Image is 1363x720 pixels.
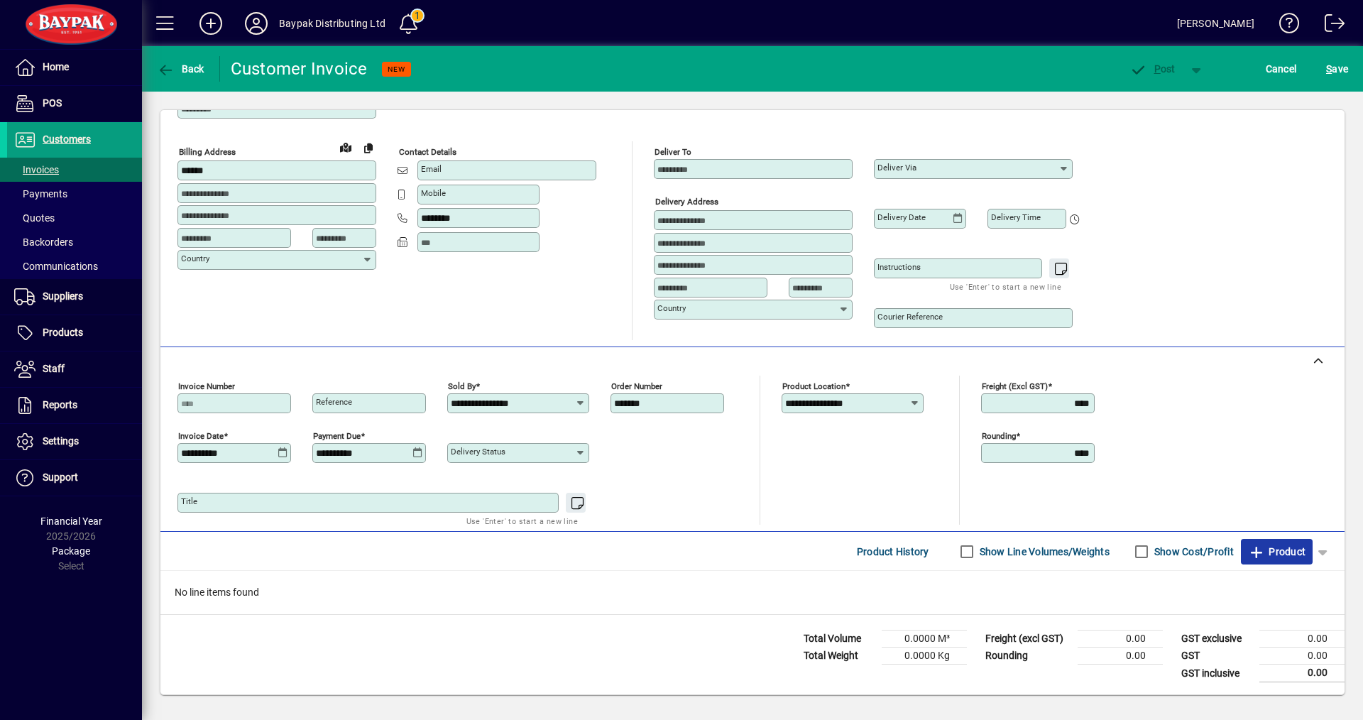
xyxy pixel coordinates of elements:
td: 0.0000 M³ [882,631,967,648]
td: GST exclusive [1174,631,1259,648]
span: Reports [43,399,77,410]
a: Support [7,460,142,496]
td: GST inclusive [1174,665,1259,682]
span: Cancel [1266,58,1297,80]
mat-label: Order number [611,381,662,391]
td: Rounding [978,648,1078,665]
div: Baypak Distributing Ltd [279,12,385,35]
span: ave [1326,58,1348,80]
td: Freight (excl GST) [978,631,1078,648]
mat-label: Deliver To [655,147,691,157]
div: No line items found [160,571,1345,614]
mat-label: Country [657,303,686,313]
mat-label: Mobile [421,188,446,198]
mat-label: Deliver via [877,163,916,173]
mat-label: Delivery date [877,212,926,222]
span: Support [43,471,78,483]
app-page-header-button: Back [142,56,220,82]
a: Products [7,315,142,351]
span: Product [1248,540,1305,563]
span: Invoices [14,164,59,175]
label: Show Cost/Profit [1151,545,1234,559]
span: ost [1129,63,1176,75]
td: 0.00 [1078,648,1163,665]
span: Package [52,545,90,557]
a: View on map [334,136,357,158]
span: Product History [857,540,929,563]
mat-hint: Use 'Enter' to start a new line [466,513,578,529]
a: Payments [7,182,142,206]
span: Products [43,327,83,338]
td: 0.00 [1259,631,1345,648]
mat-label: Delivery status [451,447,505,457]
a: Home [7,50,142,85]
button: Back [153,56,208,82]
button: Add [188,11,234,36]
mat-label: Freight (excl GST) [982,381,1048,391]
mat-label: Payment due [313,431,361,441]
mat-hint: Use 'Enter' to start a new line [950,278,1061,295]
a: Knowledge Base [1269,3,1300,49]
span: Backorders [14,236,73,248]
mat-label: Invoice number [178,381,235,391]
span: S [1326,63,1332,75]
mat-label: Reference [316,397,352,407]
a: Suppliers [7,279,142,315]
td: 0.00 [1078,631,1163,648]
a: POS [7,86,142,121]
a: Settings [7,424,142,459]
span: Customers [43,133,91,145]
a: Invoices [7,158,142,182]
a: Logout [1314,3,1345,49]
mat-label: Title [181,496,197,506]
button: Save [1323,56,1352,82]
div: [PERSON_NAME] [1177,12,1254,35]
mat-label: Rounding [982,431,1016,441]
label: Show Line Volumes/Weights [977,545,1110,559]
span: Settings [43,435,79,447]
mat-label: Instructions [877,262,921,272]
span: Staff [43,363,65,374]
button: Copy to Delivery address [357,136,380,159]
button: Cancel [1262,56,1301,82]
a: Reports [7,388,142,423]
td: GST [1174,648,1259,665]
mat-label: Invoice date [178,431,224,441]
mat-label: Delivery time [991,212,1041,222]
a: Staff [7,351,142,387]
span: Home [43,61,69,72]
button: Product History [851,539,935,564]
td: Total Weight [797,648,882,665]
a: Communications [7,254,142,278]
a: Backorders [7,230,142,254]
span: Financial Year [40,516,102,527]
button: Post [1122,56,1183,82]
td: Total Volume [797,631,882,648]
span: Suppliers [43,290,83,302]
span: P [1154,63,1161,75]
mat-label: Courier Reference [877,312,943,322]
td: 0.0000 Kg [882,648,967,665]
span: Back [157,63,204,75]
span: Communications [14,261,98,272]
span: NEW [388,65,405,74]
div: Customer Invoice [231,58,368,80]
button: Profile [234,11,279,36]
span: Quotes [14,212,55,224]
mat-label: Country [181,253,209,263]
mat-label: Sold by [448,381,476,391]
button: Product [1241,539,1313,564]
mat-label: Email [421,164,442,174]
a: Quotes [7,206,142,230]
span: POS [43,97,62,109]
td: 0.00 [1259,665,1345,682]
td: 0.00 [1259,648,1345,665]
mat-label: Product location [782,381,845,391]
span: Payments [14,188,67,200]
